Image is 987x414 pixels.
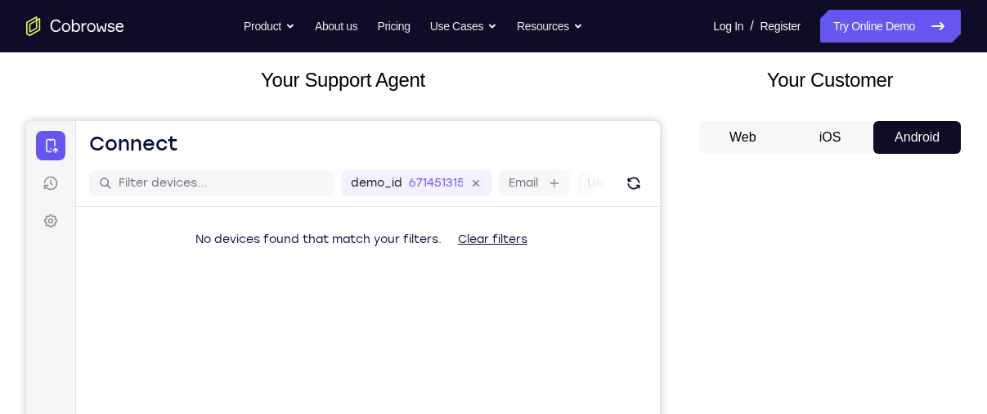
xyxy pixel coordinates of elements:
a: About us [315,10,357,43]
button: iOS [787,121,874,154]
a: Register [760,10,801,43]
a: Try Online Demo [820,10,961,43]
h2: Your Support Agent [26,65,660,95]
button: Web [699,121,787,154]
h2: Your Customer [699,65,961,95]
span: / [750,16,753,36]
a: Pricing [377,10,410,43]
button: Product [244,10,295,43]
a: Go to the home page [26,16,124,36]
button: Use Cases [430,10,497,43]
button: Resources [517,10,583,43]
button: Android [873,121,961,154]
a: Log In [713,10,743,43]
